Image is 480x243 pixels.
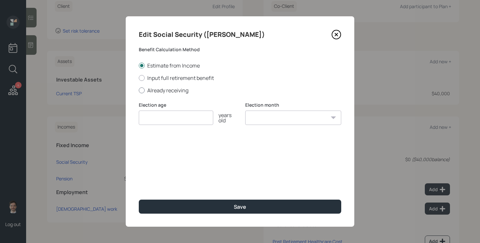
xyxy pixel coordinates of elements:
[139,102,235,108] label: Election age
[213,113,235,123] div: years old
[245,102,341,108] label: Election month
[139,29,265,40] h4: Edit Social Security ([PERSON_NAME])
[139,46,341,53] label: Benefit Calculation Method
[139,62,341,69] label: Estimate from Income
[234,203,246,210] div: Save
[139,200,341,214] button: Save
[139,87,341,94] label: Already receiving
[139,74,341,82] label: Input full retirement benefit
